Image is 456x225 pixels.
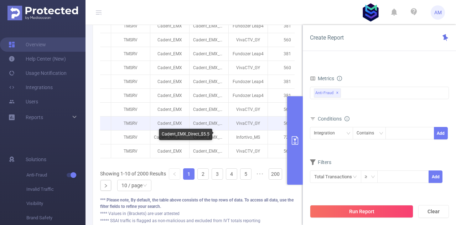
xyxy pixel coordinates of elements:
[150,144,189,158] p: Cadent_EMX
[190,61,228,75] p: Cadent_EMX_Direct_$5.5
[268,61,307,75] p: 560
[229,117,268,130] p: VivaCTV_GY
[434,5,442,20] span: AM
[26,110,43,124] a: Reports
[229,103,268,116] p: VivaCTV_GY
[111,131,150,144] p: TMSRV
[429,170,442,183] button: Add
[310,34,344,41] span: Create Report
[229,75,268,88] p: Fundozer Leap4
[26,182,85,196] span: Invalid Traffic
[183,169,194,179] a: 1
[26,211,85,225] span: Brand Safety
[183,168,195,180] li: 1
[371,175,375,180] i: icon: down
[337,76,342,81] i: icon: info-circle
[229,19,268,33] p: Fundozer Leap4
[143,183,147,188] i: icon: down
[379,131,383,136] i: icon: down
[229,61,268,75] p: VivaCTV_GY
[172,172,177,176] i: icon: left
[169,168,180,180] li: Previous Page
[268,19,307,33] p: 381
[268,131,307,144] p: 738
[268,75,307,88] p: 381
[190,47,228,61] p: Cadent_EMX_Direct_$5.5
[268,117,307,130] p: 560
[150,19,189,33] p: Cadent_EMX
[357,127,379,139] div: Contains
[111,33,150,47] p: TMSRV
[190,19,228,33] p: Cadent_EMX_Direct_$5.5
[111,117,150,130] p: TMSRV
[229,47,268,61] p: Fundozer Leap4
[226,168,237,180] li: 4
[190,103,228,116] p: Cadent_EMX_Direct_$5.5
[346,131,351,136] i: icon: down
[240,168,252,180] li: 5
[150,131,189,144] p: Cadent_MS_EMX
[229,89,268,102] p: Fundozer Leap4
[100,218,295,224] div: ***** SSAI traffic is flagged as non-malicious and excluded from IVT totals reporting
[9,37,46,52] a: Overview
[9,66,67,80] a: Usage Notification
[150,33,189,47] p: Cadent_EMX
[100,197,295,210] div: *** Please note, By default, the table above consists of the top rows of data. To access all data...
[26,114,43,120] span: Reports
[9,80,53,94] a: Integrations
[269,168,282,180] li: 200
[190,117,228,130] p: Cadent_EMX_Direct_$5.5
[198,169,208,179] a: 2
[190,33,228,47] p: Cadent_EMX_Direct_$5.5
[100,210,295,217] div: **** Values in (Brackets) are user attested
[365,171,372,183] div: ≥
[111,61,150,75] p: TMSRV
[269,169,282,179] a: 200
[111,47,150,61] p: TMSRV
[111,19,150,33] p: TMSRV
[229,131,268,144] p: Infortivo_MS
[229,144,268,158] p: VivaCTV_GY
[190,75,228,88] p: Cadent_EMX_Direct_$5.5
[150,89,189,102] p: Cadent_EMX
[26,196,85,211] span: Visibility
[150,103,189,116] p: Cadent_EMX
[314,127,340,139] div: Integration
[159,129,212,140] div: Cadent_EMX_Direct_$5.5
[229,33,268,47] p: VivaCTV_GY
[240,169,251,179] a: 5
[418,205,449,218] button: Clear
[314,88,341,98] span: Anti-Fraud
[268,47,307,61] p: 381
[268,144,307,158] p: 560
[254,168,266,180] li: Next 5 Pages
[150,117,189,130] p: Cadent_EMX
[7,6,78,20] img: Protected Media
[111,89,150,102] p: TMSRV
[111,103,150,116] p: TMSRV
[121,180,142,191] div: 10 / page
[26,152,46,167] span: Solutions
[318,116,349,122] span: Conditions
[310,205,413,218] button: Run Report
[212,169,223,179] a: 3
[434,127,448,139] button: Add
[190,89,228,102] p: Cadent_EMX_Direct_$5.5
[104,184,108,188] i: icon: right
[9,52,66,66] a: Help Center (New)
[100,168,166,180] li: Showing 1-10 of 2000 Results
[268,103,307,116] p: 560
[111,75,150,88] p: TMSRV
[111,144,150,158] p: TMSRV
[310,159,331,165] span: Filters
[336,89,339,97] span: ✕
[150,61,189,75] p: Cadent_EMX
[150,75,189,88] p: Cadent_EMX
[226,169,237,179] a: 4
[268,89,307,102] p: 381
[26,168,85,182] span: Anti-Fraud
[9,94,38,109] a: Users
[268,33,307,47] p: 560
[344,116,349,121] i: icon: info-circle
[254,168,266,180] span: •••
